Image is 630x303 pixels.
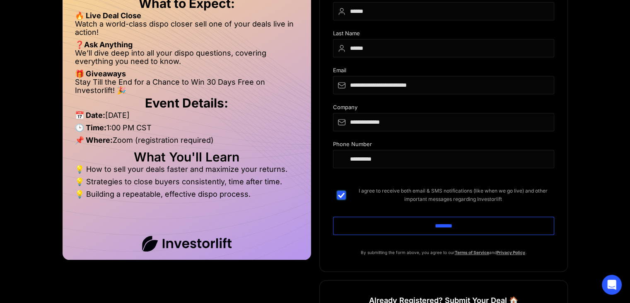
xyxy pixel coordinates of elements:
span: I agree to receive both email & SMS notifications (like when we go live) and other important mess... [352,187,554,203]
li: Watch a world-class dispo closer sell one of your deals live in action! [75,20,299,41]
div: Last Name [333,30,554,39]
div: Email [333,67,554,76]
strong: 📌 Where: [75,136,113,144]
li: We’ll dive deep into all your dispo questions, covering everything you need to know. [75,49,299,70]
div: Open Intercom Messenger [602,275,622,295]
a: Terms of Service [455,250,489,255]
h2: What You'll Learn [75,153,299,161]
li: 💡 Strategies to close buyers consistently, time after time. [75,178,299,190]
strong: 🔥 Live Deal Close [75,11,141,20]
li: 💡 How to sell your deals faster and maximize your returns. [75,165,299,178]
strong: Event Details: [145,95,228,110]
strong: 📅 Date: [75,111,105,120]
div: Phone Number [333,141,554,150]
strong: 🎁 Giveaways [75,69,126,78]
strong: ❓Ask Anything [75,40,133,49]
p: By submitting the form above, you agree to our and . [333,248,554,257]
li: 1:00 PM CST [75,124,299,136]
strong: 🕒 Time: [75,123,106,132]
li: Zoom (registration required) [75,136,299,149]
div: Company [333,104,554,113]
li: Stay Till the End for a Chance to Win 30 Days Free on Investorlift! 🎉 [75,78,299,95]
li: 💡 Building a repeatable, effective dispo process. [75,190,299,198]
a: Privacy Policy [497,250,525,255]
li: [DATE] [75,111,299,124]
